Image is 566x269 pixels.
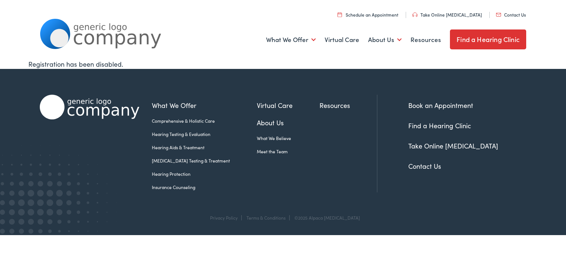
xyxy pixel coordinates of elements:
[408,121,471,130] a: Find a Hearing Clinic
[266,26,316,53] a: What We Offer
[152,144,257,151] a: Hearing Aids & Treatment
[410,26,441,53] a: Resources
[28,59,538,69] div: Registration has been disabled.
[152,171,257,177] a: Hearing Protection
[247,214,286,221] a: Terms & Conditions
[152,131,257,137] a: Hearing Testing & Evaluation
[152,184,257,191] a: Insurance Counseling
[408,161,441,171] a: Contact Us
[338,11,398,18] a: Schedule an Appointment
[291,215,360,220] div: ©2025 Alpaca [MEDICAL_DATA]
[496,11,526,18] a: Contact Us
[40,95,139,119] img: Alpaca Audiology
[325,26,359,53] a: Virtual Care
[412,11,482,18] a: Take Online [MEDICAL_DATA]
[368,26,402,53] a: About Us
[257,148,319,155] a: Meet the Team
[496,13,501,17] img: utility icon
[408,101,473,110] a: Book an Appointment
[412,13,417,17] img: utility icon
[152,118,257,124] a: Comprehensive & Holistic Care
[210,214,238,221] a: Privacy Policy
[257,118,319,127] a: About Us
[152,157,257,164] a: [MEDICAL_DATA] Testing & Treatment
[408,141,498,150] a: Take Online [MEDICAL_DATA]
[338,12,342,17] img: utility icon
[450,29,526,49] a: Find a Hearing Clinic
[257,100,319,110] a: Virtual Care
[152,100,257,110] a: What We Offer
[319,100,377,110] a: Resources
[257,135,319,142] a: What We Believe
